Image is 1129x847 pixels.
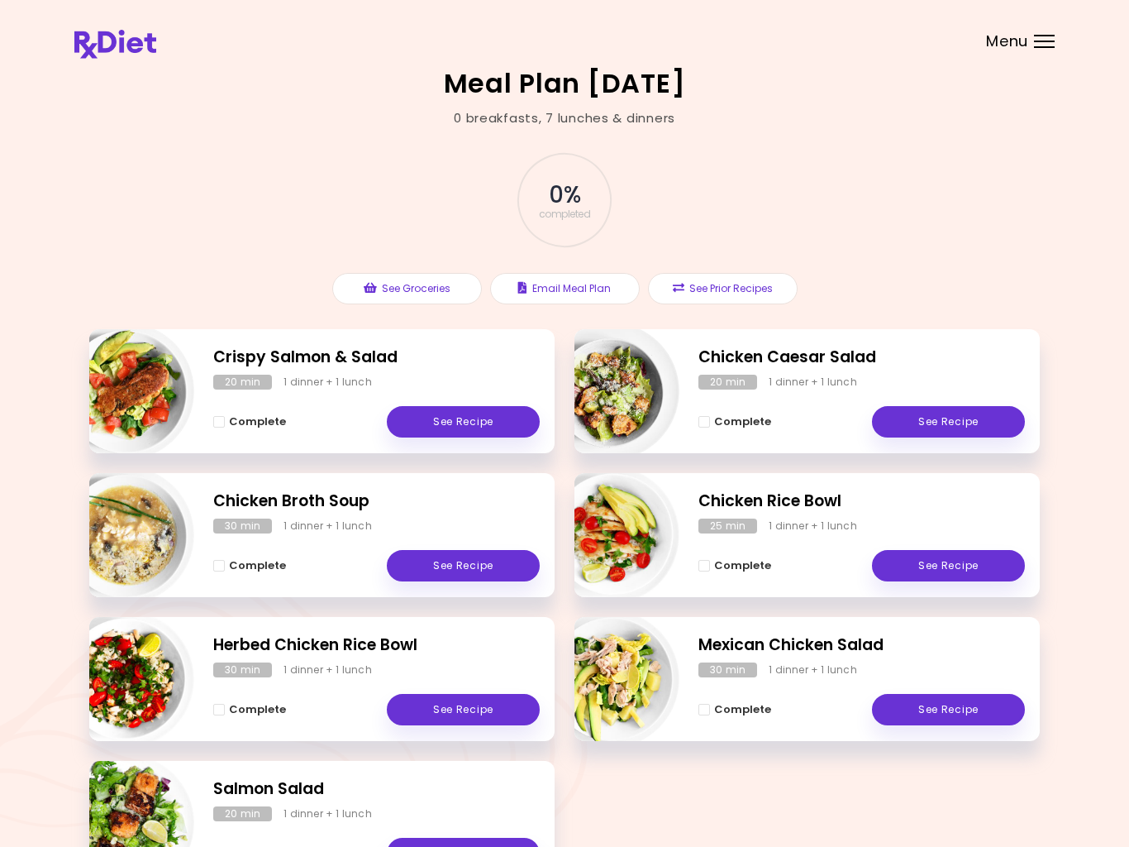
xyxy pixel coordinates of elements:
[213,700,286,720] button: Complete - Herbed Chicken Rice Bowl
[648,273,798,304] button: See Prior Recipes
[769,519,857,534] div: 1 dinner + 1 lunch
[698,519,757,534] div: 25 min
[332,273,482,304] button: See Groceries
[698,412,771,432] button: Complete - Chicken Caesar Salad
[698,490,1025,514] h2: Chicken Rice Bowl
[872,406,1025,438] a: See Recipe - Chicken Caesar Salad
[542,467,679,604] img: Info - Chicken Rice Bowl
[213,519,272,534] div: 30 min
[490,273,640,304] button: Email Meal Plan
[283,663,372,677] div: 1 dinner + 1 lunch
[698,556,771,576] button: Complete - Chicken Rice Bowl
[986,34,1028,49] span: Menu
[714,703,771,716] span: Complete
[454,109,675,128] div: 0 breakfasts , 7 lunches & dinners
[698,663,757,677] div: 30 min
[213,634,540,658] h2: Herbed Chicken Rice Bowl
[542,323,679,460] img: Info - Chicken Caesar Salad
[444,70,686,97] h2: Meal Plan [DATE]
[213,346,540,370] h2: Crispy Salmon & Salad
[698,700,771,720] button: Complete - Mexican Chicken Salad
[283,519,372,534] div: 1 dinner + 1 lunch
[213,412,286,432] button: Complete - Crispy Salmon & Salad
[872,550,1025,581] a: See Recipe - Chicken Rice Bowl
[387,694,540,725] a: See Recipe - Herbed Chicken Rice Bowl
[213,778,540,802] h2: Salmon Salad
[213,556,286,576] button: Complete - Chicken Broth Soup
[57,610,194,748] img: Info - Herbed Chicken Rice Bowl
[229,415,286,428] span: Complete
[387,550,540,581] a: See Recipe - Chicken Broth Soup
[213,490,540,514] h2: Chicken Broth Soup
[57,467,194,604] img: Info - Chicken Broth Soup
[714,415,771,428] span: Complete
[74,30,156,59] img: RxDiet
[872,694,1025,725] a: See Recipe - Mexican Chicken Salad
[714,559,771,572] span: Complete
[542,610,679,748] img: Info - Mexican Chicken Salad
[213,375,272,390] div: 20 min
[57,323,194,460] img: Info - Crispy Salmon & Salad
[229,703,286,716] span: Complete
[283,375,372,390] div: 1 dinner + 1 lunch
[213,806,272,821] div: 20 min
[698,634,1025,658] h2: Mexican Chicken Salad
[698,346,1025,370] h2: Chicken Caesar Salad
[549,181,579,209] span: 0 %
[769,375,857,390] div: 1 dinner + 1 lunch
[539,209,591,219] span: completed
[698,375,757,390] div: 20 min
[283,806,372,821] div: 1 dinner + 1 lunch
[769,663,857,677] div: 1 dinner + 1 lunch
[387,406,540,438] a: See Recipe - Crispy Salmon & Salad
[229,559,286,572] span: Complete
[213,663,272,677] div: 30 min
